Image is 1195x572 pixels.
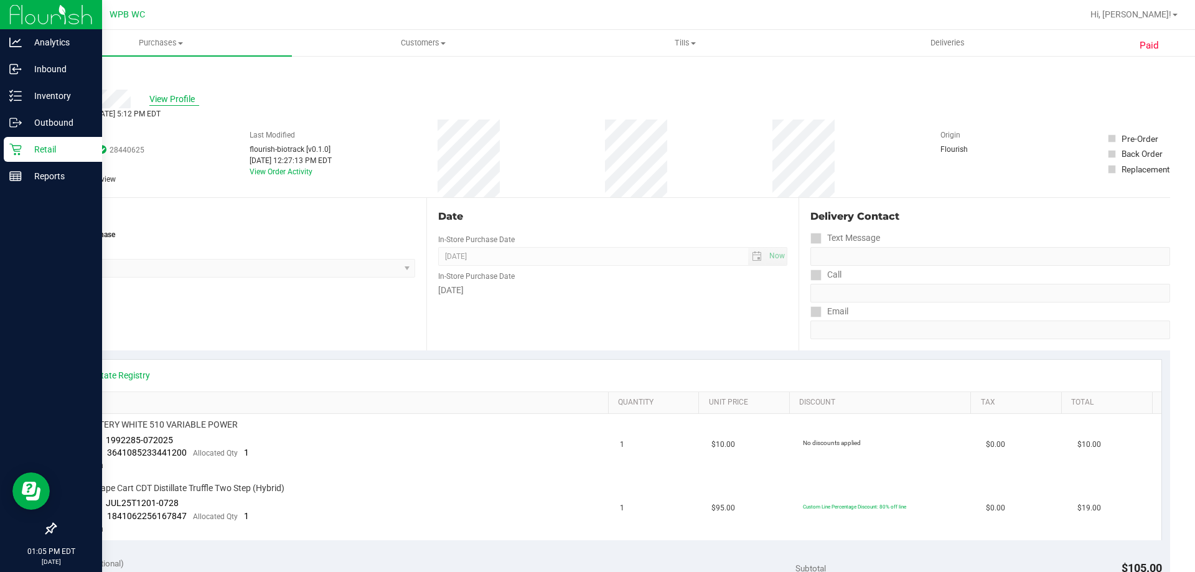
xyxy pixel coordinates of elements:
a: SKU [73,398,603,408]
input: Format: (999) 999-9999 [810,247,1170,266]
span: View Profile [149,93,199,106]
div: Date [438,209,787,224]
span: JUL25T1201-0728 [106,498,179,508]
div: Back Order [1122,148,1163,160]
p: Reports [22,169,96,184]
a: Unit Price [709,398,785,408]
p: [DATE] [6,557,96,566]
span: In Sync [98,144,106,156]
input: Format: (999) 999-9999 [810,284,1170,302]
span: 3641085233441200 [107,448,187,457]
inline-svg: Retail [9,143,22,156]
span: 28440625 [110,144,144,156]
a: Customers [292,30,554,56]
span: $0.00 [986,502,1005,514]
span: $10.00 [1077,439,1101,451]
p: Inventory [22,88,96,103]
span: 1 [244,511,249,521]
inline-svg: Inbound [9,63,22,75]
span: $19.00 [1077,502,1101,514]
label: Origin [940,129,960,141]
label: Text Message [810,229,880,247]
label: In-Store Purchase Date [438,234,515,245]
span: FT BATTERY WHITE 510 VARIABLE POWER [72,419,238,431]
a: View State Registry [75,369,150,382]
span: 1 [620,502,624,514]
span: 1841062256167847 [107,511,187,521]
inline-svg: Inventory [9,90,22,102]
a: Deliveries [817,30,1079,56]
inline-svg: Analytics [9,36,22,49]
div: [DATE] [438,284,787,297]
p: Retail [22,142,96,157]
a: View Order Activity [250,167,312,176]
span: FT 1g Vape Cart CDT Distillate Truffle Two Step (Hybrid) [72,482,284,494]
span: Allocated Qty [193,512,238,521]
span: Custom Line Percentage Discount: 80% off line [803,504,906,510]
a: Total [1071,398,1147,408]
span: 1 [620,439,624,451]
a: Purchases [30,30,292,56]
span: WPB WC [110,9,145,20]
a: Tills [554,30,816,56]
div: Flourish [940,144,1003,155]
span: Paid [1140,39,1159,53]
p: Inbound [22,62,96,77]
span: Completed [DATE] 5:12 PM EDT [55,110,161,118]
div: Delivery Contact [810,209,1170,224]
div: [DATE] 12:27:13 PM EDT [250,155,332,166]
div: Replacement [1122,163,1169,176]
span: Purchases [30,37,292,49]
span: 1 [244,448,249,457]
span: $0.00 [986,439,1005,451]
label: In-Store Purchase Date [438,271,515,282]
span: Allocated Qty [193,449,238,457]
label: Last Modified [250,129,295,141]
p: Outbound [22,115,96,130]
span: Hi, [PERSON_NAME]! [1090,9,1171,19]
p: Analytics [22,35,96,50]
div: flourish-biotrack [v0.1.0] [250,144,332,155]
span: $10.00 [711,439,735,451]
div: Location [55,209,415,224]
label: Call [810,266,841,284]
p: 01:05 PM EDT [6,546,96,557]
inline-svg: Outbound [9,116,22,129]
span: 1992285-072025 [106,435,173,445]
span: No discounts applied [803,439,861,446]
span: $95.00 [711,502,735,514]
iframe: Resource center [12,472,50,510]
span: Tills [555,37,815,49]
a: Quantity [618,398,694,408]
span: Deliveries [914,37,982,49]
label: Email [810,302,848,321]
inline-svg: Reports [9,170,22,182]
a: Discount [799,398,966,408]
span: Customers [293,37,553,49]
div: Pre-Order [1122,133,1158,145]
a: Tax [981,398,1057,408]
